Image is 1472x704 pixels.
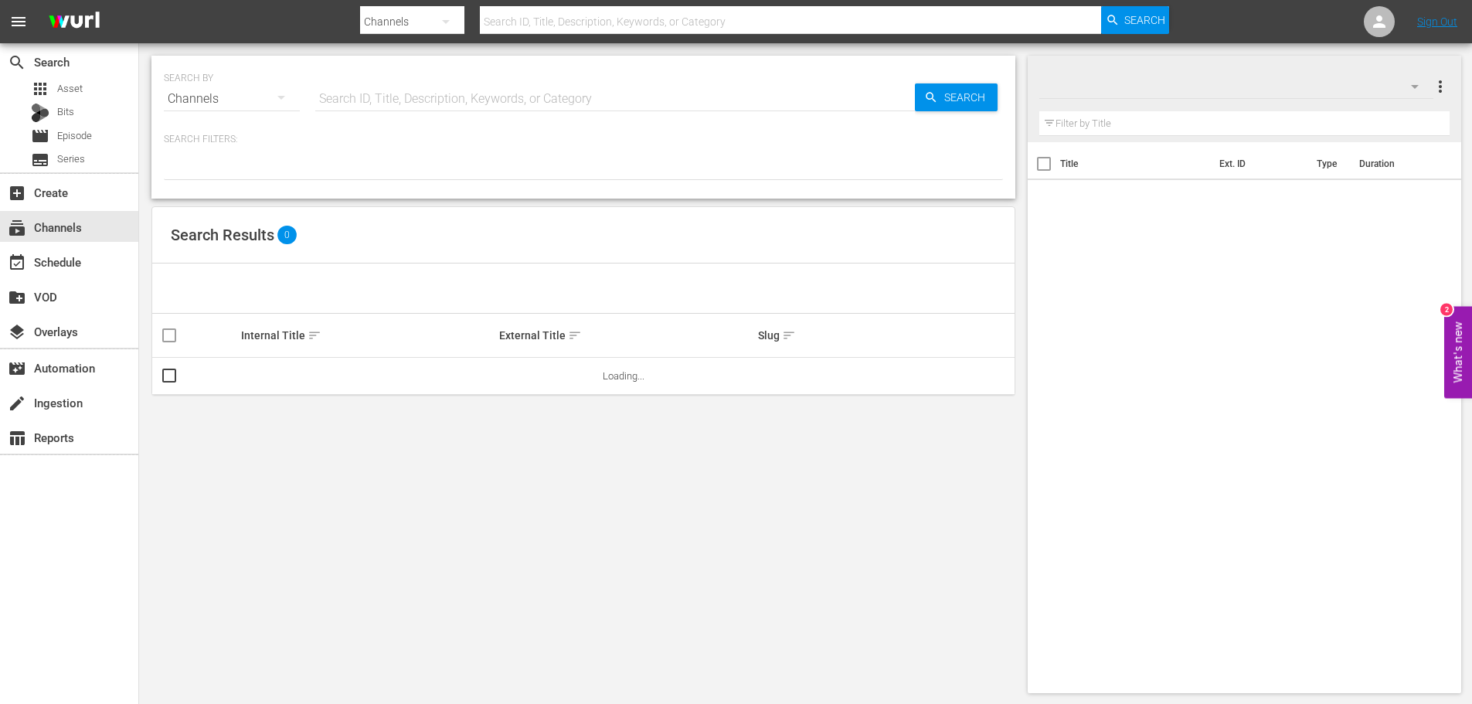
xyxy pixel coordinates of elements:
span: Create [8,184,26,202]
img: ans4CAIJ8jUAAAAAAAAAAAAAAAAAAAAAAAAgQb4GAAAAAAAAAAAAAAAAAAAAAAAAJMjXAAAAAAAAAAAAAAAAAAAAAAAAgAT5G... [37,4,111,40]
span: Episode [31,127,49,145]
div: Bits [31,104,49,122]
span: menu [9,12,28,31]
span: Overlays [8,323,26,342]
button: more_vert [1431,68,1450,105]
span: Search Results [171,226,274,244]
div: 2 [1440,303,1453,315]
span: Episode [57,128,92,144]
span: VOD [8,288,26,307]
button: Search [1101,6,1169,34]
span: more_vert [1431,77,1450,96]
span: Search [938,83,998,111]
span: Ingestion [8,394,26,413]
button: Search [915,83,998,111]
th: Title [1060,142,1210,185]
div: Slug [758,326,1012,345]
span: sort [568,328,582,342]
span: Search [8,53,26,72]
div: Channels [164,77,300,121]
th: Type [1307,142,1350,185]
span: sort [782,328,796,342]
span: Reports [8,429,26,447]
span: Channels [8,219,26,237]
span: Loading... [603,370,644,382]
span: 0 [277,226,297,244]
p: Search Filters: [164,133,1003,146]
span: Bits [57,104,74,120]
div: External Title [499,326,753,345]
span: sort [308,328,321,342]
span: Asset [57,81,83,97]
th: Ext. ID [1210,142,1308,185]
span: Series [57,151,85,167]
a: Sign Out [1417,15,1457,28]
span: Automation [8,359,26,378]
div: Internal Title [241,326,495,345]
th: Duration [1350,142,1443,185]
span: Search [1124,6,1165,34]
span: Series [31,151,49,169]
span: Schedule [8,253,26,272]
button: Open Feedback Widget [1444,306,1472,398]
span: Asset [31,80,49,98]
